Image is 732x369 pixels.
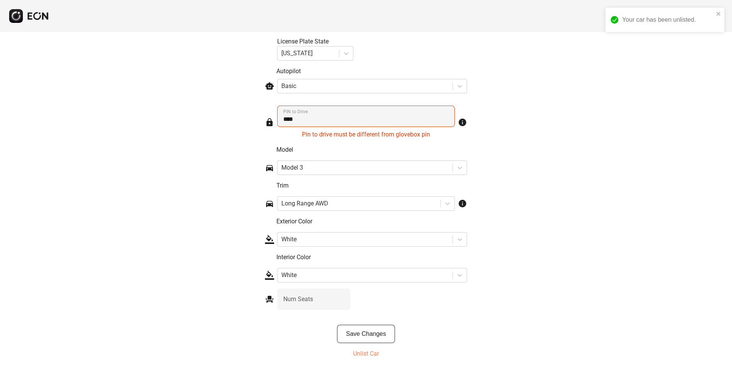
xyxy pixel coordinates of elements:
[276,67,467,76] p: Autopilot
[265,271,274,280] span: format_color_fill
[265,295,274,304] span: event_seat
[276,217,467,226] p: Exterior Color
[716,11,721,17] button: close
[276,145,467,154] p: Model
[265,235,274,244] span: format_color_fill
[353,349,379,358] p: Unlist Car
[276,253,467,262] p: Interior Color
[283,295,313,304] label: Num Seats
[277,37,353,46] div: License Plate State
[458,118,467,127] span: info
[283,109,308,115] label: PIN to Drive
[265,163,274,172] span: directions_car
[265,199,274,208] span: directions_car
[622,15,714,24] div: Your car has been unlisted.
[276,181,467,190] p: Trim
[458,199,467,208] span: info
[277,127,455,139] div: Pin to drive must be different from glovebox pin
[337,325,395,343] button: Save Changes
[265,82,274,91] span: smart_toy
[265,118,274,127] span: lock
